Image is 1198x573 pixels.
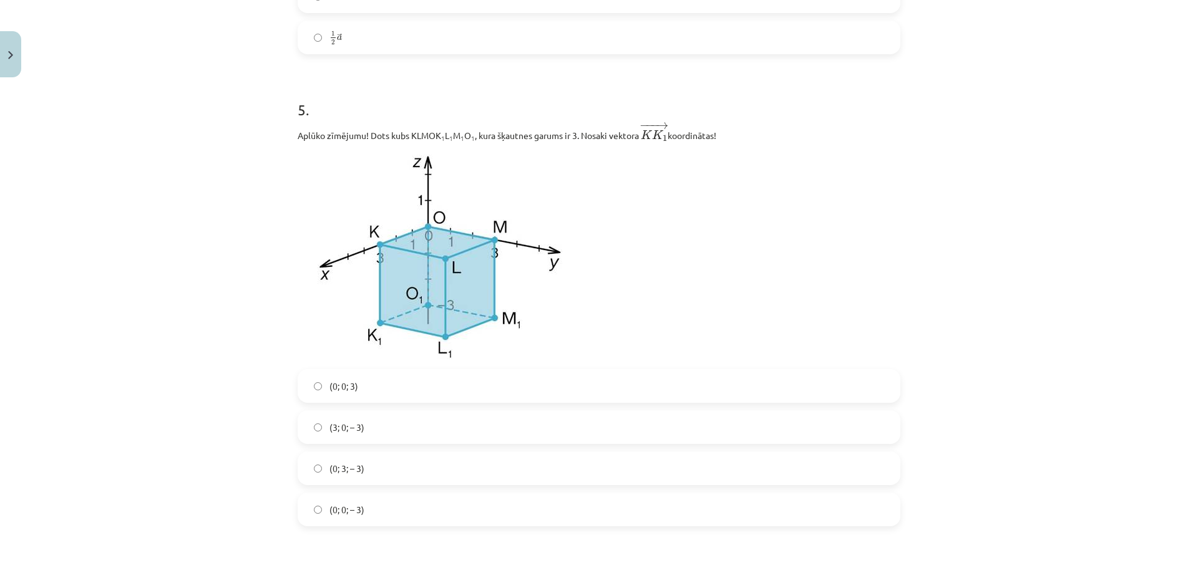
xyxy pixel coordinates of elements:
[656,122,668,130] span: →
[645,122,655,130] span: −−
[298,79,900,118] h1: 5 .
[331,31,335,36] span: 1
[640,122,650,130] span: −
[298,122,900,142] p: Aplūko zīmējumu! Dots kubs KLMOK L M O , kura šķautnes garums ir 3. Nosaki vektora ﻿ koordinātas!
[663,135,667,142] span: 1
[652,130,663,140] span: K
[329,380,358,393] span: (0; 0; 3)
[329,462,364,475] span: (0; 3; – 3)
[329,421,364,434] span: (3; 0; – 3)
[314,506,322,514] input: (0; 0; – 3)
[329,503,364,516] span: (0; 0; – 3)
[331,40,335,45] span: 2
[314,465,322,473] input: (0; 3; – 3)
[449,133,453,143] sub: 1
[471,133,475,143] sub: 1
[441,133,445,143] sub: 1
[460,133,464,143] sub: 1
[8,51,13,59] img: icon-close-lesson-0947bae3869378f0d4975bcd49f059093ad1ed9edebbc8119c70593378902aed.svg
[641,130,652,140] span: K
[337,36,342,41] span: a
[314,382,322,390] input: (0; 0; 3)
[314,423,322,431] input: (3; 0; – 3)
